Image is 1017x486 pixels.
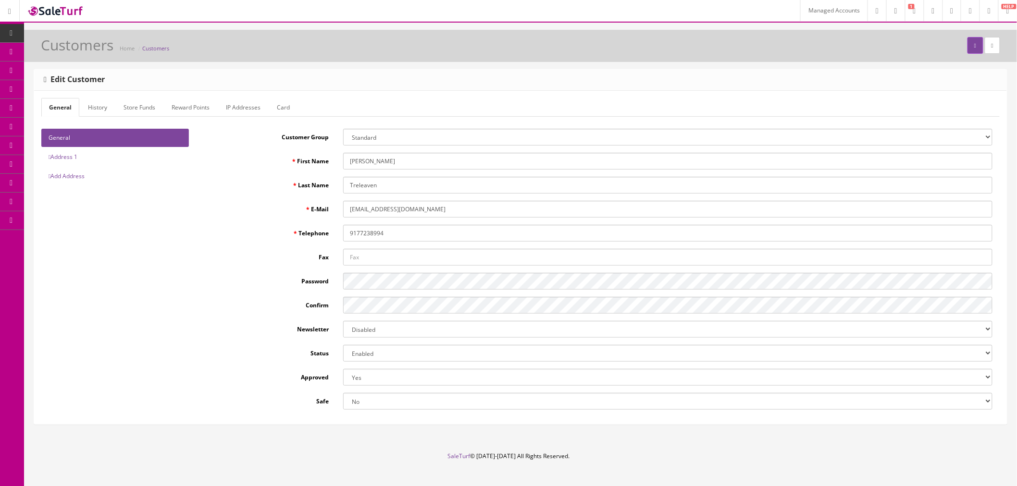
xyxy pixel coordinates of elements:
label: Last Name [203,177,336,190]
input: E-Mail [343,201,992,218]
input: Telephone [343,225,992,242]
a: IP Addresses [218,98,268,117]
label: Telephone [203,225,336,238]
a: Card [269,98,298,117]
span: HELP [1002,4,1017,9]
input: Last Name [343,177,992,194]
a: SaleTurf [447,452,470,460]
img: SaleTurf [27,4,85,17]
label: Safe [203,393,336,406]
input: Fax [343,249,992,266]
label: First Name [203,153,336,166]
a: Add Address [41,167,189,185]
a: Address 1 [41,148,189,166]
a: Store Funds [116,98,163,117]
h3: Edit Customer [44,75,105,84]
label: Approved [203,369,336,382]
label: Newsletter [203,321,336,334]
label: Password [203,273,336,286]
label: Confirm [203,297,336,310]
label: Fax [203,249,336,262]
input: First Name [343,153,992,170]
a: General [41,98,79,117]
a: Reward Points [164,98,217,117]
a: Customers [142,45,169,52]
a: General [41,129,189,147]
span: 1 [908,4,915,9]
a: History [80,98,115,117]
label: E-Mail [203,201,336,214]
a: Home [120,45,135,52]
label: Customer Group [203,129,336,142]
label: Status [203,345,336,358]
h1: Customers [41,37,113,53]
